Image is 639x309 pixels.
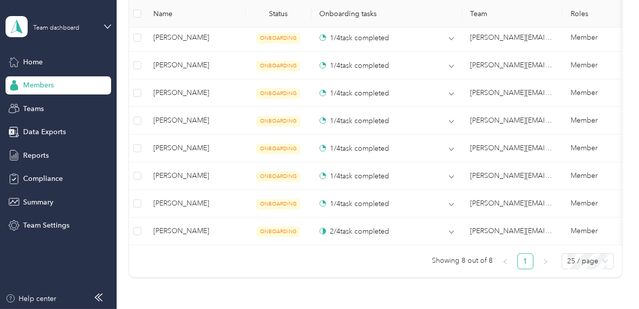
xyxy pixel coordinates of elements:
div: Team dashboard [33,25,79,31]
div: 1 / 4 task completed [319,88,389,98]
div: 1 / 4 task completed [319,143,389,154]
span: Data Exports [23,127,66,137]
a: 1 [518,254,533,269]
td: nadine.thomas@optioncare.com [462,79,563,107]
span: 25 / page [568,254,608,269]
span: Members [23,80,54,90]
button: Help center [6,293,57,304]
span: [PERSON_NAME] [153,60,238,71]
div: 2 / 4 task completed [319,226,389,237]
span: Reports [23,150,49,161]
td: ONBOARDING [246,107,311,135]
td: ONBOARDING [246,162,311,190]
span: Showing 8 out of 8 [432,253,493,268]
span: ONBOARDING [256,88,300,99]
td: Cindy Pope [145,107,246,135]
td: Cherelle Hagans [145,24,246,52]
td: Charlotte Brenner [145,135,246,162]
td: Joyce Akinyi [145,79,246,107]
span: [PERSON_NAME] [153,32,238,43]
span: ONBOARDING [256,199,300,210]
span: Home [23,57,43,67]
span: [PERSON_NAME] [153,115,238,126]
td: nadine.thomas@optioncare.com [462,218,563,245]
td: nadine.thomas@optioncare.com [462,135,563,162]
td: ONBOARDING [246,190,311,218]
span: ONBOARDING [256,144,300,154]
td: ONBOARDING [246,52,311,79]
span: [PERSON_NAME] [153,87,238,98]
span: [PERSON_NAME] [153,170,238,181]
span: ONBOARDING [256,171,300,182]
span: left [502,259,508,265]
span: Teams [23,104,44,114]
td: ONBOARDING [246,135,311,162]
span: right [542,259,549,265]
span: ONBOARDING [256,227,300,237]
td: nadine.thomas@optioncare.com [462,162,563,190]
li: Previous Page [497,253,513,269]
div: 1 / 4 task completed [319,60,389,71]
span: ONBOARDING [256,116,300,127]
span: [PERSON_NAME] [153,226,238,237]
li: 1 [517,253,533,269]
td: Toni Brooks [145,218,246,245]
span: ONBOARDING [256,33,300,44]
span: ONBOARDING [256,61,300,71]
td: nadine.thomas@optioncare.com [462,107,563,135]
td: Abigail Imbeah [145,52,246,79]
button: right [537,253,554,269]
iframe: Everlance-gr Chat Button Frame [583,253,639,309]
td: ONBOARDING [246,79,311,107]
div: 1 / 4 task completed [319,116,389,126]
button: left [497,253,513,269]
td: ONBOARDING [246,218,311,245]
span: Name [153,10,238,18]
span: Team Settings [23,220,69,231]
span: [PERSON_NAME] [153,143,238,154]
div: 1 / 4 task completed [319,171,389,181]
li: Next Page [537,253,554,269]
span: Summary [23,197,53,208]
td: nadine.thomas@optioncare.com [462,24,563,52]
td: nadine.thomas@optioncare.com [462,52,563,79]
div: 1 / 4 task completed [319,33,389,43]
div: 1 / 4 task completed [319,198,389,209]
td: Amanda Kinsey [145,190,246,218]
td: ONBOARDING [246,24,311,52]
div: Page Size [562,253,614,269]
span: [PERSON_NAME] [153,198,238,209]
span: Compliance [23,173,63,184]
td: nadine.thomas@optioncare.com [462,190,563,218]
td: Jenna Armwood [145,162,246,190]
